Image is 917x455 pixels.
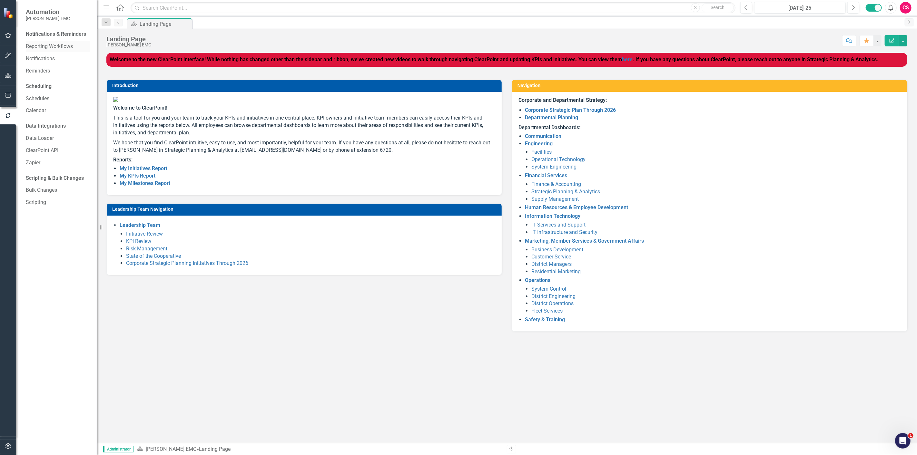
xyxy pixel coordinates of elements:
small: [PERSON_NAME] EMC [26,16,70,21]
div: Notifications & Reminders [26,31,86,38]
a: IT Infrastructure and Security [531,229,597,235]
a: Fleet Services [531,308,563,314]
a: Customer Service [531,254,571,260]
a: System Control [531,286,566,292]
a: District Engineering [531,293,576,299]
a: My Initiatives Report [120,165,167,171]
p: We hope that you find ClearPoint intuitive, easy to use, and most importantly, helpful for your t... [113,138,495,155]
img: ClearPoint Strategy [3,7,15,19]
button: Search [702,3,734,12]
strong: Corporate and Departmental Strategy: [518,97,607,103]
strong: Departmental Dashboards: [518,124,580,131]
input: Search ClearPoint... [131,2,735,14]
a: Corporate Strategic Planning Initiatives Through 2026 [126,260,248,266]
a: Information Technology [525,213,580,219]
button: CS [900,2,912,14]
a: Operational Technology [531,156,586,162]
div: Landing Page [140,20,190,28]
h3: Navigation [518,83,904,88]
a: Notifications [26,55,90,63]
strong: Welcome to the new ClearPoint interface! While nothing has changed other than the sidebar and rib... [110,56,878,63]
a: Financial Services [525,172,567,179]
span: This is a tool for you and your team to track your KPIs and initiatives in one central place. KPI... [113,115,483,136]
div: [PERSON_NAME] EMC [106,43,151,47]
a: Operations [525,277,550,283]
div: » [137,446,502,453]
a: Risk Management [126,246,167,252]
a: Human Resources & Employee Development [525,204,628,210]
a: here [622,56,633,63]
a: Calendar [26,107,90,114]
a: Departmental Planning [525,114,578,121]
a: IT Services and Support [531,222,586,228]
div: Landing Page [106,35,151,43]
img: Jackson%20EMC%20high_res%20v2.png [113,97,495,102]
span: Search [711,5,725,10]
button: [DATE]-25 [754,2,846,14]
a: Business Development [531,247,583,253]
span: Welcome to ClearPoint! [113,105,167,111]
a: Engineering [525,140,553,147]
h3: Introduction [112,83,498,88]
a: Marketing, Member Services & Government Affairs [525,238,644,244]
a: Data Loader [26,135,90,142]
a: KPI Review [126,238,151,244]
a: System Engineering [531,164,577,170]
a: Finance & Accounting [531,181,581,187]
h3: Leadership Team Navigation [112,207,498,212]
a: Schedules [26,95,90,102]
a: Strategic Planning & Analytics [531,189,600,195]
a: District Operations [531,300,574,306]
div: [DATE]-25 [756,4,843,12]
a: Communication [525,133,561,139]
div: Scripting & Bulk Changes [26,175,84,182]
a: Bulk Changes [26,187,90,194]
span: Administrator [103,446,133,452]
a: Safety & Training [525,316,565,323]
a: Initiative Review [126,231,163,237]
a: Corporate Strategic Plan Through 2026 [525,107,616,113]
a: Facilities [531,149,552,155]
a: ClearPoint API [26,147,90,154]
a: My Milestones Report [120,180,170,186]
a: My KPIs Report [120,173,155,179]
a: Scripting [26,199,90,206]
span: 1 [908,433,913,438]
a: Reporting Workflows [26,43,90,50]
a: District Managers [531,261,572,267]
div: Data Integrations [26,122,66,130]
span: Automation [26,8,70,16]
a: Zapier [26,159,90,167]
a: State of the Cooperative [126,253,181,259]
iframe: Intercom live chat [895,433,911,449]
a: Residential Marketing [531,268,581,275]
div: Scheduling [26,83,52,90]
a: [PERSON_NAME] EMC [146,446,196,452]
a: Supply Management [531,196,579,202]
a: Leadership Team [120,222,160,228]
a: Reminders [26,67,90,75]
strong: Reports: [113,157,133,163]
div: Landing Page [199,446,231,452]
